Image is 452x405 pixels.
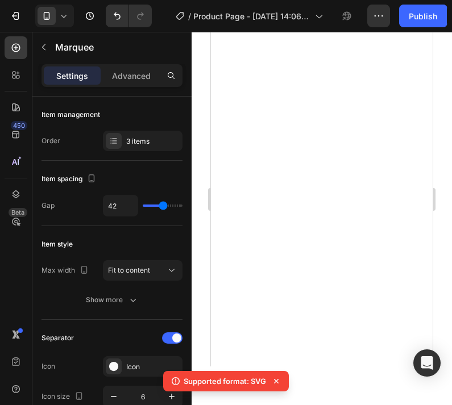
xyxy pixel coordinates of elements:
p: Advanced [112,70,151,82]
button: Publish [399,5,447,27]
div: Beta [9,208,27,217]
iframe: Design area [211,32,433,366]
div: Publish [409,10,437,22]
button: Fit to content [103,260,183,281]
div: Show more [86,294,139,306]
div: Icon size [42,389,86,404]
div: 3 items [126,136,180,147]
p: Marquee [55,40,178,54]
div: Undo/Redo [106,5,152,27]
div: Order [42,136,60,146]
div: Item spacing [42,172,98,187]
div: Open Intercom Messenger [413,349,441,377]
div: Gap [42,201,55,211]
span: / [188,10,191,22]
div: 450 [11,121,27,130]
button: Show more [42,290,183,310]
div: Item style [42,239,73,249]
span: Product Page - [DATE] 14:06:48 [193,10,310,22]
div: Icon [126,362,180,372]
div: Item management [42,110,100,120]
p: Settings [56,70,88,82]
div: Icon [42,361,55,371]
input: Auto [103,195,138,216]
div: Max width [42,263,91,278]
div: Separator [42,333,74,343]
span: Fit to content [108,266,150,274]
p: Supported format: SVG [184,375,266,387]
